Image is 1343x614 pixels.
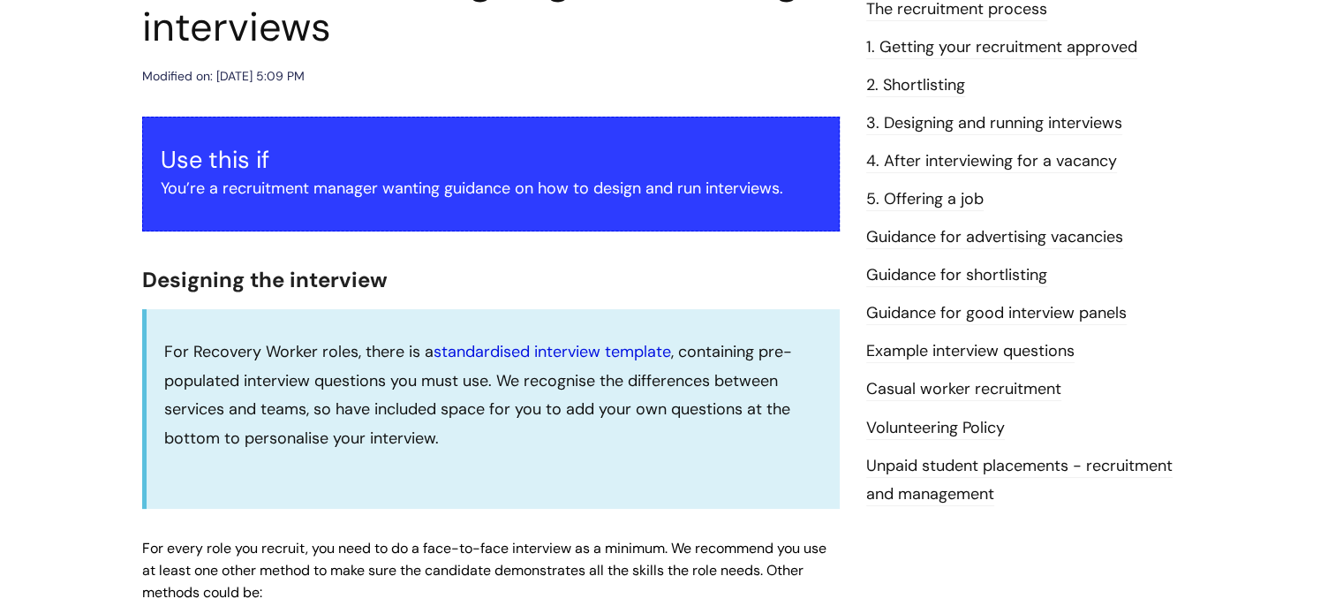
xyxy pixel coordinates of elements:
[142,539,826,602] span: For every role you recruit, you need to do a face-to-face interview as a minimum. We recommend yo...
[866,150,1117,173] a: 4. After interviewing for a vacancy
[866,36,1137,59] a: 1. Getting your recruitment approved
[434,341,671,362] a: standardised interview template
[866,340,1075,363] a: Example interview questions
[142,266,388,293] span: Designing the interview
[866,417,1005,440] a: Volunteering Policy
[866,188,984,211] a: 5. Offering a job
[866,264,1047,287] a: Guidance for shortlisting
[866,302,1127,325] a: Guidance for good interview panels
[164,337,822,452] p: For Recovery Worker roles, there is a , containing pre-populated interview questions you must use...
[161,146,821,174] h3: Use this if
[866,112,1122,135] a: 3. Designing and running interviews
[866,226,1123,249] a: Guidance for advertising vacancies
[866,74,965,97] a: 2. Shortlisting
[142,65,305,87] div: Modified on: [DATE] 5:09 PM
[866,455,1173,506] a: Unpaid student placements - recruitment and management
[866,378,1061,401] a: Casual worker recruitment
[161,174,821,202] p: You’re a recruitment manager wanting guidance on how to design and run interviews.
